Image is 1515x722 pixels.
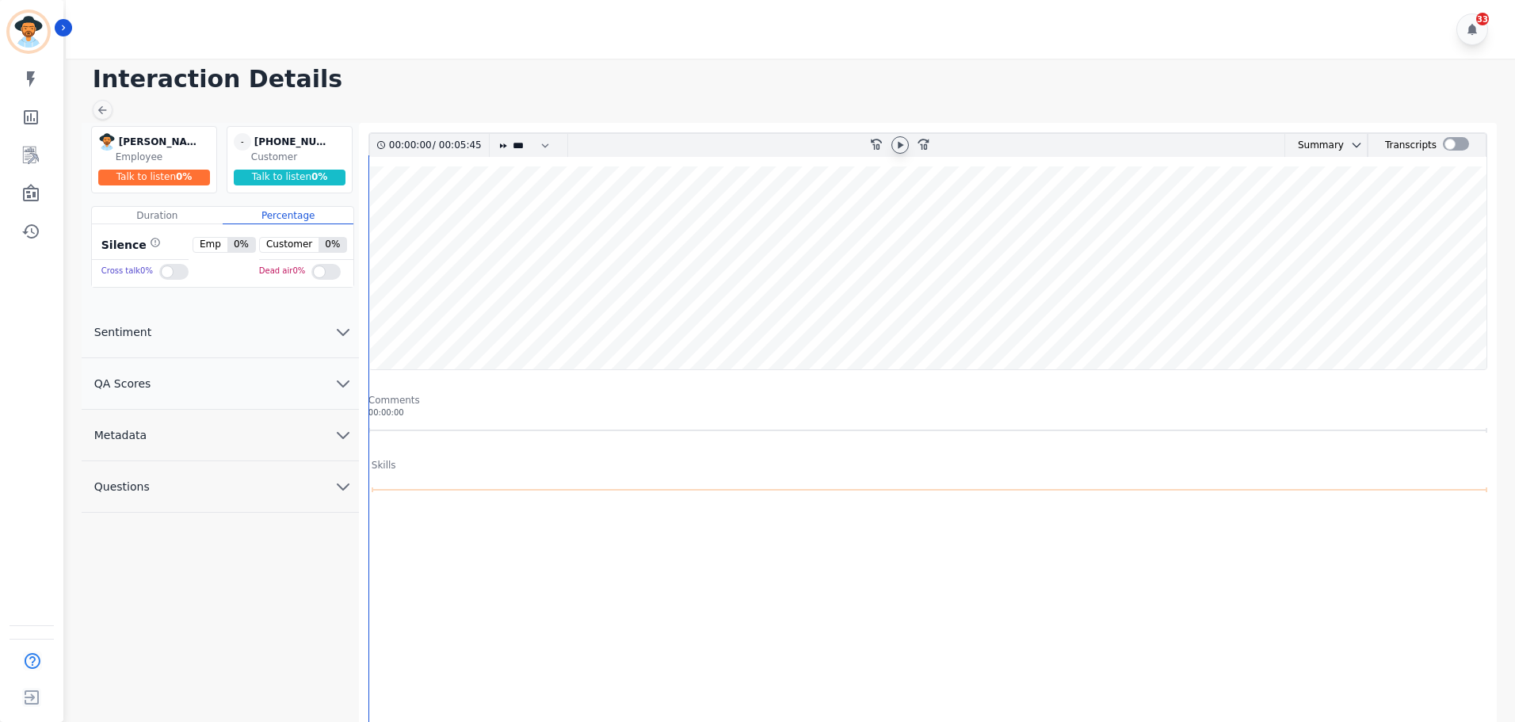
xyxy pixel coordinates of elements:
[227,238,255,252] span: 0 %
[334,477,353,496] svg: chevron down
[82,358,359,410] button: QA Scores chevron down
[1350,139,1363,151] svg: chevron down
[98,170,211,185] div: Talk to listen
[334,374,353,393] svg: chevron down
[176,171,192,182] span: 0 %
[82,376,164,392] span: QA Scores
[436,134,479,157] div: 00:05:45
[98,237,161,253] div: Silence
[101,260,153,283] div: Cross talk 0 %
[260,238,319,252] span: Customer
[82,427,159,443] span: Metadata
[223,207,353,224] div: Percentage
[119,133,198,151] div: [PERSON_NAME]
[1285,134,1344,157] div: Summary
[1344,139,1363,151] button: chevron down
[234,133,251,151] span: -
[193,238,227,252] span: Emp
[82,410,359,461] button: Metadata chevron down
[234,170,346,185] div: Talk to listen
[82,461,359,513] button: Questions chevron down
[1385,134,1437,157] div: Transcripts
[334,426,353,445] svg: chevron down
[311,171,327,182] span: 0 %
[92,207,223,224] div: Duration
[254,133,334,151] div: [PHONE_NUMBER]
[82,479,162,495] span: Questions
[116,151,213,163] div: Employee
[368,394,1487,407] div: Comments
[368,407,1487,418] div: 00:00:00
[82,324,164,340] span: Sentiment
[389,134,433,157] div: 00:00:00
[372,459,396,472] div: Skills
[251,151,349,163] div: Customer
[82,307,359,358] button: Sentiment chevron down
[93,65,1499,94] h1: Interaction Details
[389,134,486,157] div: /
[1476,13,1489,25] div: 33
[10,13,48,51] img: Bordered avatar
[319,238,346,252] span: 0 %
[259,260,305,283] div: Dead air 0 %
[334,323,353,342] svg: chevron down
